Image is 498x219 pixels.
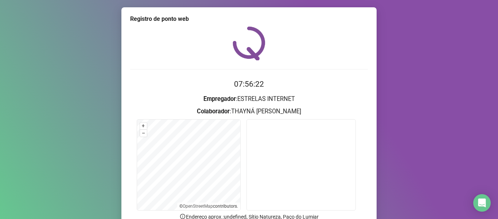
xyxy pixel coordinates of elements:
[130,107,368,116] h3: : THAYNÁ [PERSON_NAME]
[473,194,491,212] div: Open Intercom Messenger
[140,130,147,137] button: –
[234,80,264,88] time: 07:56:22
[203,95,236,102] strong: Empregador
[233,26,265,60] img: QRPoint
[183,204,213,209] a: OpenStreetMap
[179,204,238,209] li: © contributors.
[197,108,230,115] strong: Colaborador
[130,15,368,23] div: Registro de ponto web
[140,122,147,129] button: +
[130,94,368,104] h3: : ESTRELAS INTERNET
